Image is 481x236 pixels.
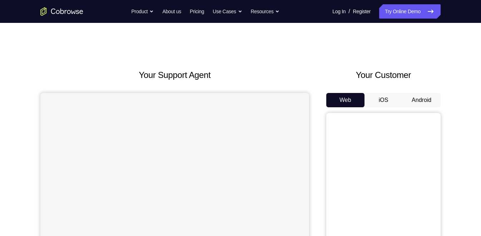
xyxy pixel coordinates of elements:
a: Go to the home page [40,7,83,16]
button: Resources [251,4,280,19]
button: Android [402,93,441,107]
button: Product [132,4,154,19]
a: Pricing [190,4,204,19]
button: Web [326,93,365,107]
h2: Your Support Agent [40,69,309,82]
a: About us [162,4,181,19]
span: / [348,7,350,16]
a: Register [353,4,371,19]
button: iOS [365,93,403,107]
a: Try Online Demo [379,4,441,19]
a: Log In [332,4,346,19]
h2: Your Customer [326,69,441,82]
button: Use Cases [213,4,242,19]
